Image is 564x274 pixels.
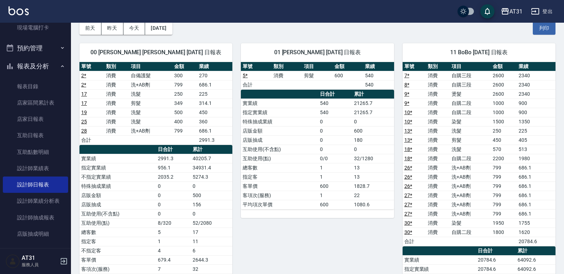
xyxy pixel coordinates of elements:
th: 日合計 [476,246,516,256]
th: 金額 [333,62,363,71]
button: AT31 [498,4,525,19]
a: 設計師業績分析表 [3,193,68,209]
td: 剪髮 [302,71,333,80]
td: 消費 [426,218,450,228]
th: 業績 [517,62,555,71]
th: 單號 [241,62,271,71]
th: 單號 [79,62,104,71]
td: 2200 [491,154,517,163]
td: 540 [363,71,394,80]
td: 13 [352,172,394,181]
button: save [480,4,494,18]
td: 消費 [426,117,450,126]
td: 686.1 [197,126,232,135]
a: 17 [81,100,87,106]
a: 設計師業績表 [3,160,68,177]
td: 570 [491,145,517,154]
td: 20784.6 [476,264,516,274]
td: 消費 [426,89,450,99]
td: 405 [517,135,555,145]
td: 540 [318,108,352,117]
td: 799 [491,163,517,172]
td: 不指定客 [79,246,156,255]
button: 客戶管理 [3,245,68,263]
button: 預約管理 [3,39,68,57]
td: 0 [318,145,352,154]
td: 1 [156,237,191,246]
a: 現場電腦打卡 [3,19,68,36]
td: 洗+AB劑 [450,163,491,172]
td: 5 [156,228,191,237]
td: 799 [172,80,197,89]
td: 2600 [491,80,517,89]
td: 消費 [426,145,450,154]
img: Person [6,254,20,268]
td: 消費 [104,117,129,126]
td: 600 [352,126,394,135]
th: 日合計 [318,90,352,99]
td: 指定客 [79,237,156,246]
td: 1620 [517,228,555,237]
td: 6 [191,246,232,255]
td: 64092.6 [516,264,555,274]
button: 前天 [79,22,101,35]
td: 洗+AB劑 [129,80,172,89]
td: 450 [197,108,232,117]
td: 自購三段 [450,80,491,89]
td: 686.1 [517,181,555,191]
td: 消費 [426,71,450,80]
td: 13 [352,163,394,172]
td: 剪髮 [450,135,491,145]
td: 2600 [491,71,517,80]
th: 業績 [363,62,394,71]
button: 列印 [533,22,555,35]
td: 指定實業績 [241,108,318,117]
td: 消費 [426,99,450,108]
td: 20784.6 [476,255,516,264]
td: 0 [156,191,191,200]
td: 1000 [491,108,517,117]
td: 實業績 [79,154,156,163]
td: 2991.3 [156,154,191,163]
th: 金額 [491,62,517,71]
td: 消費 [104,99,129,108]
td: 消費 [104,71,129,80]
td: 洗+AB劑 [450,200,491,209]
td: 消費 [426,191,450,200]
td: 0 [156,209,191,218]
td: 956.1 [156,163,191,172]
td: 消費 [426,209,450,218]
td: 2340 [517,89,555,99]
td: 900 [517,108,555,117]
td: 消費 [426,228,450,237]
td: 染髮 [450,218,491,228]
td: 0 [352,117,394,126]
td: 64092.6 [516,255,555,264]
td: 合計 [241,80,271,89]
td: 洗+AB劑 [450,181,491,191]
td: 2991.3 [197,135,232,145]
td: 900 [517,99,555,108]
td: 1 [318,163,352,172]
td: 消費 [104,89,129,99]
div: AT31 [509,7,522,16]
th: 業績 [197,62,232,71]
td: 34931.4 [191,163,232,172]
button: 報表及分析 [3,57,68,76]
td: 互助使用(不含點) [241,145,318,154]
td: 消費 [104,80,129,89]
td: 消費 [104,126,129,135]
td: 799 [172,126,197,135]
td: 不指定實業績 [79,172,156,181]
td: 7 [156,264,191,274]
td: 1 [318,172,352,181]
td: 314.1 [197,99,232,108]
table: a dense table [241,62,394,90]
th: 類別 [104,62,129,71]
td: 1800 [491,228,517,237]
td: 0 [352,145,394,154]
td: 0/0 [318,154,352,163]
th: 日合計 [156,145,191,154]
td: 洗髮 [129,89,172,99]
td: 2035.2 [156,172,191,181]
